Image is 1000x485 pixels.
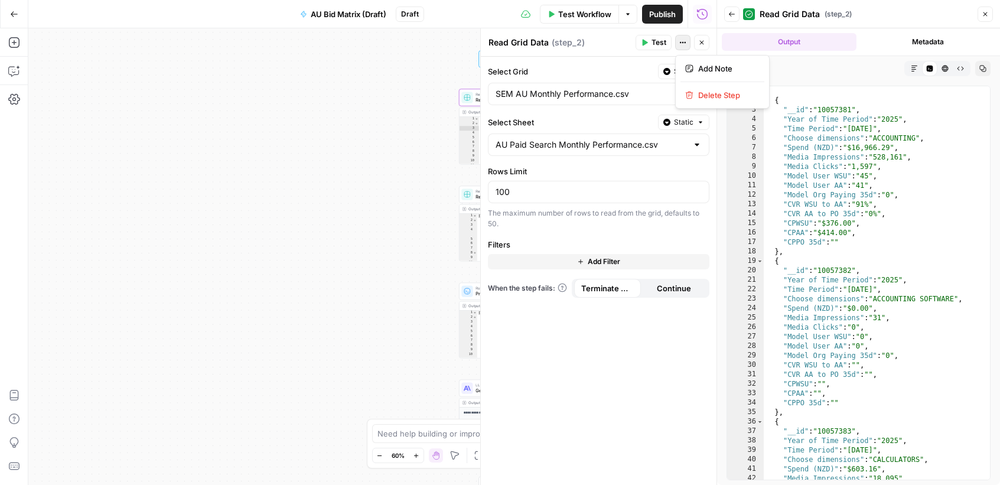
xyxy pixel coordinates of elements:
div: 3 [727,105,764,115]
button: Output [722,33,856,51]
div: 34 [727,398,764,408]
button: Static [658,115,709,130]
span: Toggle code folding, rows 2 through 7 [473,218,477,223]
div: 24 [727,304,764,313]
div: 7 [460,145,479,149]
div: 7 [460,338,477,343]
div: 1 [460,311,477,315]
div: 33 [727,389,764,398]
span: Toggle code folding, rows 2 through 11 [473,315,477,320]
div: 17 [727,237,764,247]
div: 30 [727,360,764,370]
div: 20 [727,266,764,275]
span: Toggle code folding, rows 1 through 162 [473,311,477,315]
div: Run Code · PythonProcess Campaign DataStep 7Output[ { "campaign":"DSA", "current_spend":13560.18,... [459,283,569,359]
label: Filters [488,239,709,250]
button: Metadata [861,33,996,51]
div: 8 [460,250,477,255]
div: 4 [460,324,477,329]
div: 37 [727,427,764,436]
div: 26 [727,323,764,332]
span: Terminate Workflow [581,282,634,294]
div: 3 [460,320,477,324]
span: Delete Step [698,89,755,101]
div: Output [468,303,549,309]
span: Test [652,37,666,48]
div: 38 [727,436,764,445]
div: 9 [727,162,764,171]
input: SEM AU Monthly Performance.csv [496,88,688,100]
div: 10 [460,158,479,163]
div: 15 [727,219,764,228]
div: 16 [727,228,764,237]
div: WorkflowSet InputsInputs [459,51,569,68]
div: Output [468,400,549,406]
div: 5 [727,124,764,134]
div: 5 [460,135,479,140]
div: 7 [727,143,764,152]
span: Toggle code folding, rows 8 through 13 [473,250,477,255]
div: 10 [727,171,764,181]
div: 2 [460,121,479,126]
div: 9 [460,154,479,158]
div: The maximum number of rows to read from the grid, defaults to 50. [488,208,709,229]
span: AU Bid Matrix (Draft) [311,8,386,20]
span: Continue [657,282,691,294]
button: Add Filter [488,254,709,269]
button: Static [658,64,709,79]
div: 6 [727,134,764,143]
div: 4 [727,115,764,124]
div: 1 [460,117,479,122]
button: AU Bid Matrix (Draft) [293,5,393,24]
div: Read from GridRead from GridStep 6Output[ { "__id":"10060310", "Campaign":"AU - NB - LF - SMB - P... [459,186,569,262]
div: 2 [460,315,477,320]
span: Test Workflow [558,8,611,20]
span: Publish [649,8,676,20]
div: 11 [460,163,479,168]
div: 10 [460,352,477,366]
input: AU Paid Search Monthly Performance.csv [496,139,688,151]
span: Static [674,66,693,77]
span: Read Grid Data [760,8,820,20]
span: ( step_2 ) [825,9,852,19]
div: Output [468,206,549,212]
div: 41 [727,464,764,474]
div: 1 [460,214,477,219]
div: 4 [460,227,477,237]
div: 4 [460,131,479,135]
div: 5 [460,329,477,334]
div: 23 [727,294,764,304]
div: 29 [727,351,764,360]
div: 35 [727,408,764,417]
div: 21 [727,275,764,285]
button: Publish [642,5,683,24]
div: 7 [460,246,477,250]
div: 10 [460,260,477,269]
div: 9 [460,255,477,260]
textarea: Read Grid Data [488,37,549,48]
div: 42 [727,474,764,483]
div: 39 [727,445,764,455]
button: Test Workflow [540,5,618,24]
label: Rows Limit [488,165,709,177]
div: 40 [727,455,764,464]
div: 5 [460,237,477,242]
span: Toggle code folding, rows 19 through 35 [757,256,763,266]
div: 2 [460,218,477,223]
span: ( step_2 ) [552,37,585,48]
div: 32 [727,379,764,389]
span: Add Filter [588,256,620,267]
button: Test [636,35,672,50]
div: 6 [460,140,479,145]
button: Continue [641,279,708,298]
a: When the step fails: [488,283,567,294]
span: Draft [401,9,419,19]
span: Add Note [698,63,755,74]
div: 27 [727,332,764,341]
div: Read from GridRead Grid DataStep 2Output[ { "__id":"10057381", "Year of Time Period":"2025", "Tim... [459,89,569,165]
div: 3 [460,126,479,131]
div: 6 [460,334,477,338]
div: 22 [727,285,764,294]
div: 8 [460,149,479,154]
